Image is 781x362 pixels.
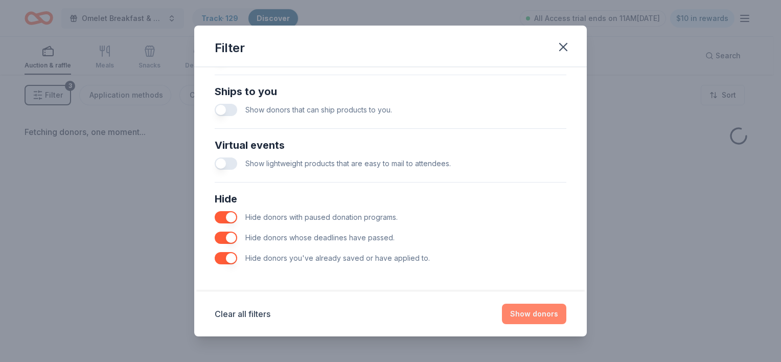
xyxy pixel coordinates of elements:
button: Show donors [502,304,566,324]
span: Hide donors whose deadlines have passed. [245,233,395,242]
span: Show lightweight products that are easy to mail to attendees. [245,159,451,168]
span: Show donors that can ship products to you. [245,105,392,114]
div: Filter [215,40,245,56]
div: Hide [215,191,566,207]
span: Hide donors you've already saved or have applied to. [245,254,430,262]
span: Hide donors with paused donation programs. [245,213,398,221]
div: Ships to you [215,83,566,100]
div: Virtual events [215,137,566,153]
button: Clear all filters [215,308,270,320]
